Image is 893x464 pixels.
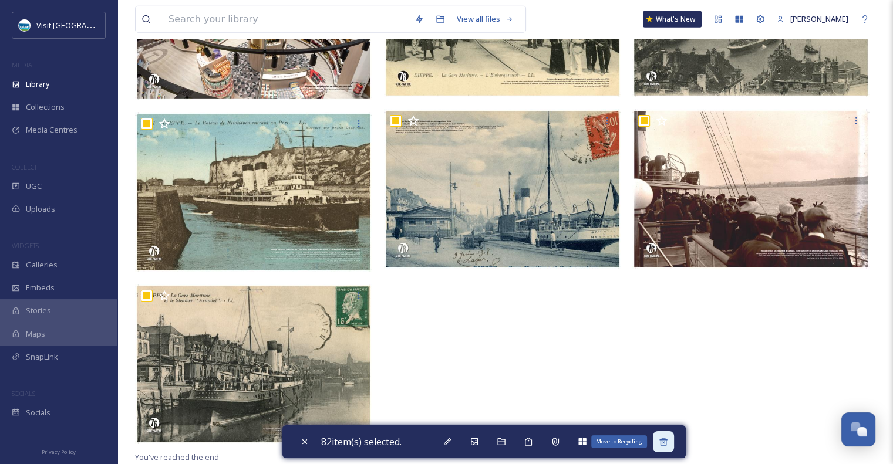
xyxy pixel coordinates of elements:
span: Visit [GEOGRAPHIC_DATA] and [GEOGRAPHIC_DATA] [36,19,219,31]
span: Collections [26,101,65,113]
a: Privacy Policy [42,444,76,458]
img: Bâches expo grilles Transmanche 14e_Part4.jpg [632,109,870,269]
span: Embeds [26,282,55,293]
img: Bâches expo grilles Transmanche 14e_Part9.jpg [135,112,372,272]
span: UGC [26,181,42,192]
span: Media Centres [26,124,77,136]
span: [PERSON_NAME] [790,13,848,24]
input: Search your library [163,6,409,32]
span: Uploads [26,204,55,215]
a: View all files [451,8,520,31]
div: Move to Recycling [591,435,647,448]
a: What's New [643,11,702,28]
img: Capture.JPG [19,19,31,31]
img: Bâches expo grilles Transmanche 14e_Part5.jpg [384,109,621,269]
span: WIDGETS [12,241,39,250]
span: COLLECT [12,162,37,171]
span: 82 item(s) selected. [321,435,402,448]
span: SnapLink [26,351,58,363]
span: You've reached the end [135,452,219,462]
span: Library [26,79,49,90]
img: Bâches expo grilles Transmanche 14e_Part6.jpg [135,284,372,444]
a: [PERSON_NAME] [771,8,854,31]
span: Maps [26,328,45,340]
span: Galleries [26,259,58,270]
span: Stories [26,305,51,316]
button: Open Chat [841,412,875,446]
span: MEDIA [12,60,32,69]
span: Privacy Policy [42,448,76,456]
span: Socials [26,407,50,418]
span: SOCIALS [12,389,35,398]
